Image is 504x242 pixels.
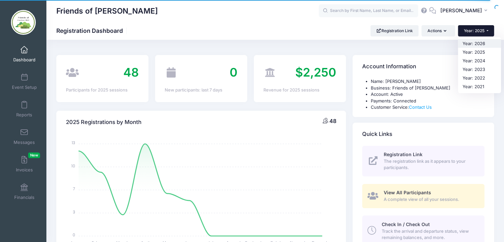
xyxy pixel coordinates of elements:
tspan: 0 [73,232,75,238]
li: Account: Active [371,91,484,98]
span: Dashboard [13,57,35,63]
h4: 2025 Registrations by Month [66,113,141,132]
span: Event Setup [12,85,37,90]
h1: Friends of [PERSON_NAME] [56,3,158,19]
span: Messages [14,140,35,145]
a: Year: 2021 [458,82,501,91]
span: 48 [123,65,139,80]
button: Actions [421,25,455,36]
tspan: 13 [72,140,75,146]
span: Reports [16,112,32,118]
a: Year: 2025 [458,48,501,56]
span: $2,250 [295,65,336,80]
span: Invoices [16,167,33,173]
li: Payments: Connected [371,98,484,104]
button: Year: 2025 [458,25,494,36]
h1: Registration Dashboard [56,27,129,34]
span: Year: 2025 [464,28,484,33]
li: Business: Friends of [PERSON_NAME] [371,85,484,91]
tspan: 3 [73,209,75,214]
a: Year: 2023 [458,65,501,74]
div: Participants for 2025 sessions [66,87,139,93]
div: New participants: last 7 days [165,87,238,93]
span: Check In / Check Out [381,221,429,227]
span: Financials [14,195,34,200]
button: [PERSON_NAME] [436,3,494,19]
a: Messages [9,125,40,148]
a: Reports [9,97,40,121]
a: Registration Link [370,25,419,36]
span: Registration Link [384,151,422,157]
span: Track the arrival and departure status, view remaining balances, and more. [381,228,477,241]
h4: Quick Links [362,125,392,144]
li: Name: [PERSON_NAME] [371,78,484,85]
span: The registration link as it appears to your participants. [384,158,477,171]
span: View All Participants [384,190,431,195]
a: Financials [9,180,40,203]
a: Year: 2024 [458,56,501,65]
a: Year: 2026 [458,39,501,48]
a: Event Setup [9,70,40,93]
span: New [28,152,40,158]
li: Customer Service: [371,104,484,111]
a: Dashboard [9,42,40,66]
a: InvoicesNew [9,152,40,176]
img: Friends of Horton Hill [11,10,36,35]
span: 48 [329,118,336,124]
h4: Account Information [362,57,416,76]
a: View All Participants A complete view of all your sessions. [362,184,484,208]
tspan: 7 [73,186,75,192]
a: Contact Us [409,104,432,110]
tspan: 10 [71,163,75,168]
a: Registration Link The registration link as it appears to your participants. [362,146,484,176]
input: Search by First Name, Last Name, or Email... [319,4,418,18]
span: 0 [230,65,238,80]
span: [PERSON_NAME] [440,7,482,14]
div: Revenue for 2025 sessions [263,87,336,93]
span: A complete view of all your sessions. [384,196,477,203]
a: Year: 2022 [458,74,501,82]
